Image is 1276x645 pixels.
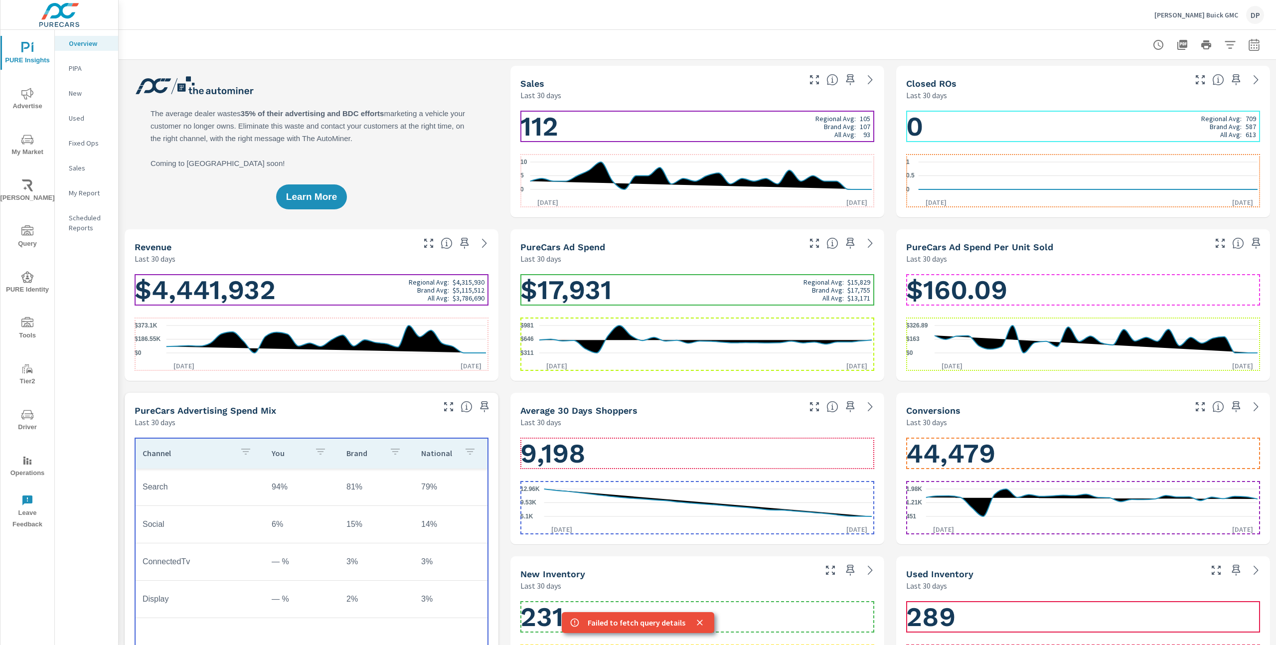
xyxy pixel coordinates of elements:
button: Make Fullscreen [1192,72,1208,88]
p: $15,829 [847,278,870,286]
text: $981 [520,322,534,329]
span: Save this to your personalized report [457,235,473,251]
p: 613 [1246,131,1256,139]
td: 2% [338,587,413,612]
p: Last 30 days [135,416,175,428]
td: 94% [264,475,338,499]
span: Driver [3,409,51,433]
button: Make Fullscreen [822,562,838,578]
span: Query [3,225,51,250]
text: $0 [135,349,142,356]
p: 587 [1246,123,1256,131]
span: Number of Repair Orders Closed by the selected dealership group over the selected time range. [So... [1212,74,1224,86]
p: 709 [1246,115,1256,123]
span: Leave Feedback [3,494,51,530]
text: $186.55K [135,336,160,343]
td: Social [135,512,264,537]
text: 1.21K [906,499,922,506]
h1: 289 [906,600,1260,634]
span: Tools [3,317,51,341]
text: 10 [520,159,527,165]
p: Regional Avg: [409,278,449,286]
span: Save this to your personalized report [1228,399,1244,415]
h1: $17,931 [520,273,874,307]
text: $326.89 [906,322,928,329]
span: My Market [3,134,51,158]
p: You [272,448,307,458]
p: [DATE] [539,361,574,371]
td: 3% [413,549,488,574]
button: Make Fullscreen [1212,235,1228,251]
p: All Avg: [834,131,856,139]
p: [DATE] [839,197,874,207]
button: Apply Filters [1220,35,1240,55]
text: 6.1K [520,513,533,520]
td: ConnectedTv [135,549,264,574]
button: Select Date Range [1244,35,1264,55]
a: See more details in report [1248,72,1264,88]
button: close [693,616,706,629]
button: Learn More [276,184,347,209]
button: Make Fullscreen [1208,562,1224,578]
p: 105 [860,115,870,123]
span: A rolling 30 day total of daily Shoppers on the dealership website, averaged over the selected da... [826,401,838,413]
p: [DATE] [935,361,969,371]
h1: 9,198 [520,437,874,471]
h5: New Inventory [520,569,585,579]
p: Regional Avg: [815,115,856,123]
div: Overview [55,36,118,51]
p: [DATE] [839,361,874,371]
p: [DATE] [1225,524,1260,534]
p: Sales [69,163,110,173]
p: $5,115,512 [453,286,484,294]
h5: Sales [520,78,544,89]
text: 0 [906,186,910,193]
p: Last 30 days [906,253,947,265]
span: Operations [3,455,51,479]
text: 451 [906,513,916,520]
p: Last 30 days [906,416,947,428]
p: [DATE] [454,361,488,371]
p: My Report [69,188,110,198]
text: 1 [906,159,910,165]
p: Failed to fetch query details [588,617,685,629]
span: The number of dealer-specified goals completed by a visitor. [Source: This data is provided by th... [1212,401,1224,413]
text: $0 [906,349,913,356]
p: 93 [863,131,870,139]
h1: $4,441,932 [135,273,488,307]
span: Save this to your personalized report [1228,72,1244,88]
text: $646 [520,336,534,343]
p: Last 30 days [520,416,561,428]
p: [DATE] [1225,197,1260,207]
text: 1.98K [906,485,922,492]
text: $163 [906,336,920,343]
td: 3% [338,549,413,574]
h1: 112 [520,110,874,144]
span: Save this to your personalized report [842,562,858,578]
p: Brand Avg: [417,286,449,294]
p: PIPA [69,63,110,73]
span: Tier2 [3,363,51,387]
span: PURE Identity [3,271,51,296]
div: nav menu [0,30,54,534]
h1: 231 [520,600,874,634]
p: $13,171 [847,294,870,302]
span: Save this to your personalized report [1228,562,1244,578]
p: [DATE] [1225,361,1260,371]
div: PIPA [55,61,118,76]
button: Make Fullscreen [806,235,822,251]
p: [DATE] [839,524,874,534]
button: Make Fullscreen [1192,399,1208,415]
div: New [55,86,118,101]
p: Brand Avg: [824,123,856,131]
td: Search [135,475,264,499]
p: Brand Avg: [1210,123,1242,131]
p: Scheduled Reports [69,213,110,233]
h5: Used Inventory [906,569,973,579]
span: [PERSON_NAME] [3,179,51,204]
a: See more details in report [477,235,492,251]
span: Save this to your personalized report [477,399,492,415]
p: Brand Avg: [812,286,844,294]
div: Scheduled Reports [55,210,118,235]
span: Total cost of media for all PureCars channels for the selected dealership group over the selected... [826,237,838,249]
